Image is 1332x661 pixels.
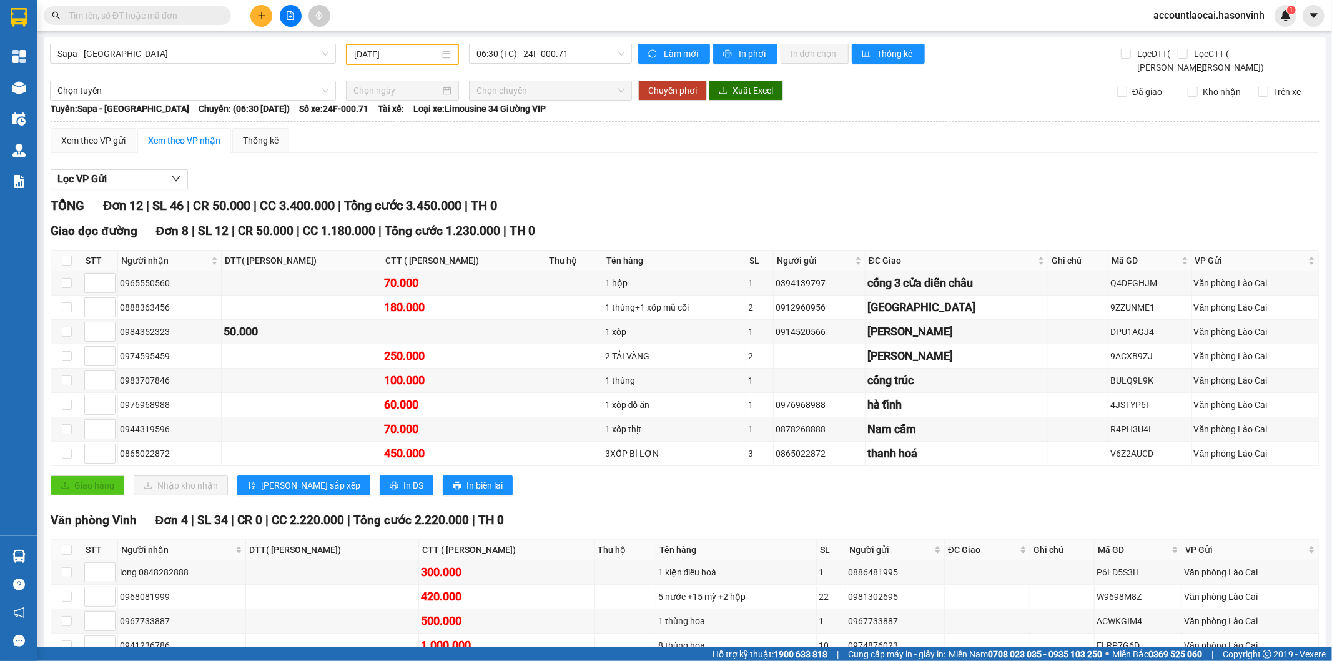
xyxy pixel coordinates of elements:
[1108,320,1192,344] td: DPU1AGJ4
[1095,609,1182,634] td: ACWKGIM4
[419,540,595,560] th: CTT ( [PERSON_NAME])
[471,198,497,213] span: TH 0
[192,224,195,238] span: |
[1110,325,1190,339] div: DPU1AGJ4
[658,614,814,628] div: 1 thùng hoa
[867,445,1046,462] div: thanh hoá
[837,647,839,661] span: |
[605,301,744,314] div: 1 thùng+1 xốp mũ cối
[187,198,190,213] span: |
[1192,320,1319,344] td: Văn phòng Lào Cai
[51,104,189,114] b: Tuyến: Sapa - [GEOGRAPHIC_DATA]
[1143,7,1275,23] span: accountlaocai.hasonvinh
[819,614,844,628] div: 1
[1192,442,1319,466] td: Văn phòng Lào Cai
[384,299,543,316] div: 180.000
[852,44,925,64] button: bar-chartThống kê
[746,251,774,271] th: SL
[1097,565,1180,579] div: P6LD5S3H
[1194,325,1316,339] div: Văn phòng Lào Cai
[817,540,846,560] th: SL
[384,274,543,292] div: 70.000
[848,639,942,652] div: 0974876023
[1280,10,1291,21] img: icon-new-feature
[299,102,368,116] span: Số xe: 24F-000.71
[638,81,707,101] button: Chuyển phơi
[1185,543,1306,557] span: VP Gửi
[232,224,235,238] span: |
[1192,393,1319,417] td: Văn phòng Lào Cai
[988,649,1102,659] strong: 0708 023 035 - 0935 103 250
[1110,447,1190,460] div: V6Z2AUCD
[605,325,744,339] div: 1 xốp
[723,49,734,59] span: printer
[120,301,219,314] div: 0888363456
[51,513,137,527] span: Văn phòng Vinh
[777,254,852,267] span: Người gửi
[413,102,546,116] span: Loại xe: Limousine 34 Giường VIP
[748,276,771,290] div: 1
[1182,560,1319,585] td: Văn phòng Lào Cai
[1263,650,1271,659] span: copyright
[1198,85,1246,99] span: Kho nhận
[733,84,773,97] span: Xuất Excel
[1268,85,1306,99] span: Trên xe
[1127,85,1167,99] span: Đã giao
[1095,585,1182,609] td: W9698M8Z
[1303,5,1325,27] button: caret-down
[191,513,194,527] span: |
[12,550,26,563] img: warehouse-icon
[656,540,817,560] th: Tên hàng
[1289,6,1293,14] span: 1
[421,588,593,605] div: 420.000
[1148,649,1202,659] strong: 0369 525 060
[61,134,126,147] div: Xem theo VP gửi
[478,513,504,527] span: TH 0
[1112,254,1179,267] span: Mã GD
[297,224,300,238] span: |
[12,112,26,126] img: warehouse-icon
[1194,422,1316,436] div: Văn phòng Lào Cai
[257,11,266,20] span: plus
[466,479,503,492] span: In biên lai
[848,647,945,661] span: Cung cấp máy in - giấy in:
[1192,369,1319,393] td: Văn phòng Lào Cai
[303,224,375,238] span: CC 1.180.000
[1192,271,1319,296] td: Văn phòng Lào Cai
[347,513,350,527] span: |
[748,301,771,314] div: 2
[237,513,262,527] span: CR 0
[648,49,659,59] span: sync
[1112,647,1202,661] span: Miền Bắc
[605,398,744,412] div: 1 xốp đồ ăn
[709,81,783,101] button: downloadXuất Excel
[867,420,1046,438] div: Nam cấm
[867,323,1046,340] div: [PERSON_NAME]
[748,325,771,339] div: 1
[421,564,593,581] div: 300.000
[308,5,330,27] button: aim
[713,44,777,64] button: printerIn phơi
[120,422,219,436] div: 0944319596
[120,398,219,412] div: 0976968988
[51,224,137,238] span: Giao dọc đường
[1182,634,1319,658] td: Văn phòng Lào Cai
[476,44,624,63] span: 06:30 (TC) - 24F-000.71
[1108,296,1192,320] td: 9ZZUNME1
[776,276,863,290] div: 0394139797
[867,299,1046,316] div: [GEOGRAPHIC_DATA]
[380,475,433,495] button: printerIn DS
[1184,639,1316,652] div: Văn phòng Lào Cai
[849,543,932,557] span: Người gửi
[848,614,942,628] div: 0967733887
[1108,393,1192,417] td: 4JSTYP6I
[385,224,500,238] span: Tổng cước 1.230.000
[1195,254,1306,267] span: VP Gửi
[1097,590,1180,604] div: W9698M8Z
[12,50,26,63] img: dashboard-icon
[1194,349,1316,363] div: Văn phòng Lào Cai
[51,169,188,189] button: Lọc VP Gửi
[774,649,827,659] strong: 1900 633 818
[171,174,181,184] span: down
[13,579,25,590] span: question-circle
